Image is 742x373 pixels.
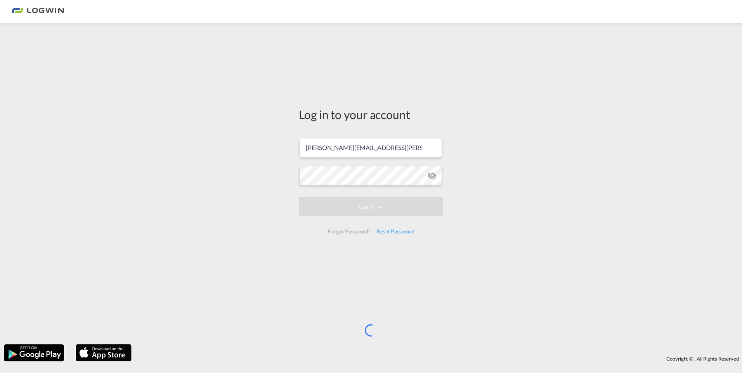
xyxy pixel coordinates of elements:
[427,171,437,180] md-icon: icon-eye-off
[300,138,442,157] input: Enter email/phone number
[135,352,742,365] div: Copyright © . All Rights Reserved
[75,344,132,362] img: apple.png
[299,106,443,123] div: Log in to your account
[299,197,443,216] button: LOGIN
[3,344,65,362] img: google.png
[12,3,64,21] img: 2761ae10d95411efa20a1f5e0282d2d7.png
[374,224,418,238] div: Reset Password
[324,224,373,238] div: Forgot Password?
